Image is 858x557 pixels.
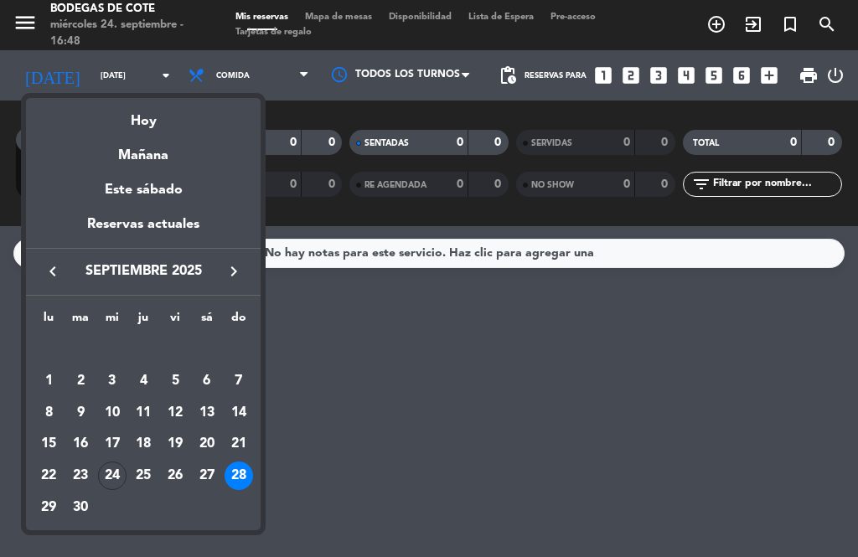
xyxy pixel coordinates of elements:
td: 27 de septiembre de 2025 [191,460,223,492]
div: 9 [66,399,95,427]
td: 14 de septiembre de 2025 [223,397,255,429]
div: 6 [193,367,221,395]
td: 2 de septiembre de 2025 [65,365,96,397]
div: 22 [34,462,63,490]
td: 6 de septiembre de 2025 [191,365,223,397]
div: 5 [161,367,189,395]
td: 9 de septiembre de 2025 [65,397,96,429]
td: 8 de septiembre de 2025 [33,397,65,429]
td: 23 de septiembre de 2025 [65,460,96,492]
td: 21 de septiembre de 2025 [223,428,255,460]
div: 13 [193,399,221,427]
td: 19 de septiembre de 2025 [159,428,191,460]
td: 30 de septiembre de 2025 [65,492,96,523]
span: septiembre 2025 [68,260,219,282]
div: 11 [129,399,158,427]
div: 27 [193,462,221,490]
div: Hoy [26,98,261,132]
td: 1 de septiembre de 2025 [33,365,65,397]
td: 29 de septiembre de 2025 [33,492,65,523]
div: 14 [225,399,253,427]
td: 24 de septiembre de 2025 [96,460,128,492]
td: 26 de septiembre de 2025 [159,460,191,492]
td: 15 de septiembre de 2025 [33,428,65,460]
div: 8 [34,399,63,427]
td: 18 de septiembre de 2025 [128,428,160,460]
th: miércoles [96,308,128,334]
th: martes [65,308,96,334]
div: 23 [66,462,95,490]
div: 24 [98,462,127,490]
button: keyboard_arrow_right [219,260,249,282]
div: 7 [225,367,253,395]
td: 4 de septiembre de 2025 [128,365,160,397]
div: 29 [34,493,63,522]
div: 10 [98,399,127,427]
div: 2 [66,367,95,395]
div: 4 [129,367,158,395]
div: 16 [66,430,95,458]
th: domingo [223,308,255,334]
div: 28 [225,462,253,490]
div: 30 [66,493,95,522]
i: keyboard_arrow_right [224,261,244,281]
td: 13 de septiembre de 2025 [191,397,223,429]
td: 10 de septiembre de 2025 [96,397,128,429]
th: sábado [191,308,223,334]
td: SEP. [33,333,254,365]
div: 21 [225,430,253,458]
div: 3 [98,367,127,395]
td: 5 de septiembre de 2025 [159,365,191,397]
td: 16 de septiembre de 2025 [65,428,96,460]
button: keyboard_arrow_left [38,260,68,282]
div: 19 [161,430,189,458]
div: 18 [129,430,158,458]
td: 22 de septiembre de 2025 [33,460,65,492]
td: 12 de septiembre de 2025 [159,397,191,429]
td: 25 de septiembre de 2025 [128,460,160,492]
div: Mañana [26,132,261,167]
div: 12 [161,399,189,427]
td: 17 de septiembre de 2025 [96,428,128,460]
div: Este sábado [26,167,261,214]
td: 11 de septiembre de 2025 [128,397,160,429]
div: 17 [98,430,127,458]
div: 25 [129,462,158,490]
div: 1 [34,367,63,395]
th: jueves [128,308,160,334]
td: 3 de septiembre de 2025 [96,365,128,397]
th: viernes [159,308,191,334]
td: 20 de septiembre de 2025 [191,428,223,460]
div: Reservas actuales [26,214,261,248]
div: 15 [34,430,63,458]
td: 7 de septiembre de 2025 [223,365,255,397]
div: 26 [161,462,189,490]
i: keyboard_arrow_left [43,261,63,281]
div: 20 [193,430,221,458]
td: 28 de septiembre de 2025 [223,460,255,492]
th: lunes [33,308,65,334]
